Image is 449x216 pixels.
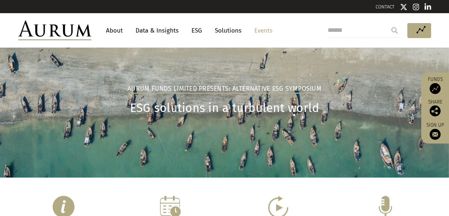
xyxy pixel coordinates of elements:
[128,85,321,94] h2: Aurum Funds Limited Presents: Alternative ESG Symposium
[430,105,441,116] img: Share this post
[425,122,445,140] a: Sign up
[387,23,402,38] input: Submit
[188,24,206,37] a: ESG
[425,3,431,11] img: Linkedin icon
[400,3,407,11] img: Twitter icon
[425,76,445,94] a: Funds
[102,24,126,37] a: About
[425,100,445,116] div: Share
[211,24,245,37] a: Solutions
[376,4,395,10] a: CONTACT
[413,3,419,11] img: Instagram icon
[18,21,91,40] img: Aurum
[430,129,441,140] img: Sign up to our newsletter
[132,24,182,37] a: Data & Insights
[430,83,441,94] img: Access Funds
[18,101,431,115] h1: ESG solutions in a turbulent world
[251,24,273,37] a: Events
